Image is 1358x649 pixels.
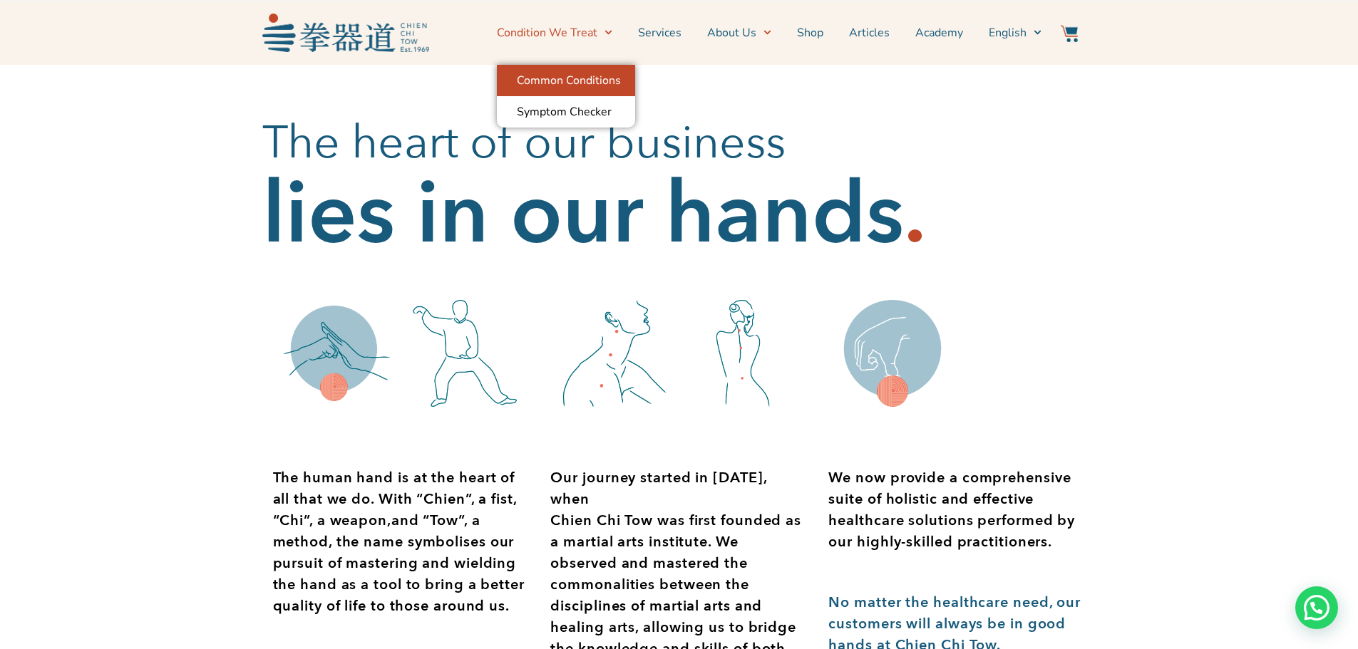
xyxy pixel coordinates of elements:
[828,467,1085,553] p: We now provide a comprehensive suite of holistic and effective healthcare solutions performed by ...
[828,467,1085,553] div: Page 1
[904,186,926,243] h2: .
[436,15,1042,51] nav: Menu
[273,467,530,617] div: Page 1
[262,115,1096,172] h2: The heart of our business
[273,467,530,617] p: The human hand is at the heart of all that we do. With “Chien”, a fist, “Chi”, a weapon,and “Tow”...
[989,15,1041,51] a: English
[497,65,635,96] a: Common Conditions
[849,15,890,51] a: Articles
[989,24,1027,41] span: English
[497,65,635,128] ul: Condition We Treat
[497,96,635,128] a: Symptom Checker
[1061,25,1078,42] img: Website Icon-03
[707,15,771,51] a: About Us
[797,15,823,51] a: Shop
[262,186,904,243] h2: lies in our hands
[915,15,963,51] a: Academy
[638,15,681,51] a: Services
[497,15,612,51] a: Condition We Treat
